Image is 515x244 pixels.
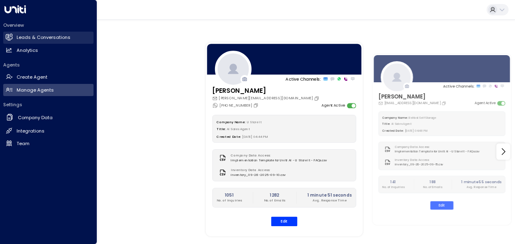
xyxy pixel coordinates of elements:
button: Edit [271,216,298,226]
label: Inventory Data Access: [395,158,441,163]
h2: 1282 [264,192,285,198]
a: Analytics [3,44,94,56]
span: Implementation Template for Uniti AI - U Store It - FAQs.csv [231,158,327,163]
h2: Overview [3,22,94,28]
span: AI Sales Agent [227,127,250,131]
p: No. of Inquiries [217,198,241,203]
h2: 1 minute 55 seconds [461,180,501,185]
h2: 1 minute 51 seconds [307,192,351,198]
h2: 141 [382,180,404,185]
button: Copy [441,101,447,105]
a: Company Data [3,111,94,124]
p: Avg. Response Time [461,185,501,189]
p: Active Channels: [443,83,474,89]
div: [EMAIL_ADDRESS][DOMAIN_NAME] [378,101,447,106]
h2: 188 [423,180,442,185]
p: No. of Emails [423,185,442,189]
a: Manage Agents [3,84,94,96]
button: Copy [314,96,320,101]
h3: [PERSON_NAME] [378,92,447,101]
a: Integrations [3,125,94,137]
div: [PHONE_NUMBER] [212,103,260,109]
p: Active Channels: [285,76,321,82]
h2: Integrations [17,128,45,135]
label: Created Date: [217,134,240,138]
label: Agent Active [321,103,345,109]
label: Title: [217,127,225,131]
label: Company Data Access: [395,146,477,150]
label: Company Name: [382,116,407,119]
label: Inventory Data Access: [231,168,283,173]
p: Avg. Response Time [307,198,351,203]
a: Team [3,137,94,150]
label: Title: [382,122,390,126]
h2: 1051 [217,192,241,198]
label: Company Data Access: [231,153,324,158]
h2: Company Data [18,114,53,121]
span: inventory_09-26-2025-09-15.csv [395,163,443,167]
p: No. of Emails [264,198,285,203]
span: U Store It [247,120,262,124]
label: Agent Active [475,101,495,106]
span: Implementation Template for Uniti AI - U Store It - FAQs.csv [395,150,479,154]
h2: Create Agent [17,74,47,81]
span: [DATE] 04:44 PM [242,134,268,138]
span: Belfast Self Storage [409,116,436,119]
span: inventory_09-26-2025-09-10.csv [231,173,285,178]
h2: Leads & Conversations [17,34,70,41]
a: Leads & Conversations [3,32,94,44]
h2: Settings [3,101,94,108]
h2: Agents [3,62,94,68]
button: Copy [253,103,260,108]
button: Edit [430,201,453,210]
span: [DATE] 04:48 PM [404,128,428,132]
h2: Team [17,140,30,147]
div: [PERSON_NAME][EMAIL_ADDRESS][DOMAIN_NAME] [212,96,320,101]
p: No. of Inquiries [382,185,404,189]
label: Created Date: [382,128,403,132]
a: Create Agent [3,71,94,83]
h2: Analytics [17,47,38,54]
label: Company Name: [217,120,245,124]
h2: Manage Agents [17,87,54,94]
h3: [PERSON_NAME] [212,86,320,96]
span: AI Sales Agent [391,122,411,126]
